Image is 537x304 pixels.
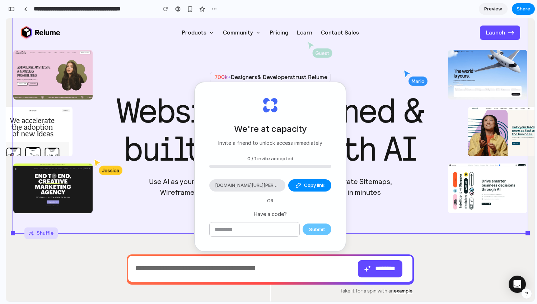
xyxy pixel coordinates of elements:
[18,209,52,221] a: Shuffle
[209,179,285,192] div: [DOMAIN_NAME][URL][PERSON_NAME]
[259,7,286,22] a: Pricing
[334,269,406,276] div: Take it for a spin with an
[122,238,406,263] form: Email Form
[517,5,530,13] span: Share
[286,7,310,22] a: Learn
[503,257,520,275] div: Open Intercom Messenger
[474,7,514,22] a: Launch
[480,10,499,19] div: Launch
[484,5,502,13] span: Preview
[479,3,508,15] a: Preview
[234,123,307,135] h2: We're at capacity
[31,211,47,218] div: Shuffle
[213,7,259,22] div: Community
[310,7,357,22] a: Contact Sales
[209,210,331,218] p: Have a code?
[171,7,213,22] div: Products
[218,139,322,147] p: Invite a friend to unlock access immediately
[512,3,535,15] button: Share
[176,10,200,19] div: Products
[215,182,280,189] span: [DOMAIN_NAME][URL][PERSON_NAME]
[388,269,406,276] a: example
[288,179,331,192] button: Copy link
[217,10,247,19] div: Community
[304,182,324,189] span: Copy link
[209,155,331,162] div: 0 / 1 invite accepted
[261,197,279,204] span: OR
